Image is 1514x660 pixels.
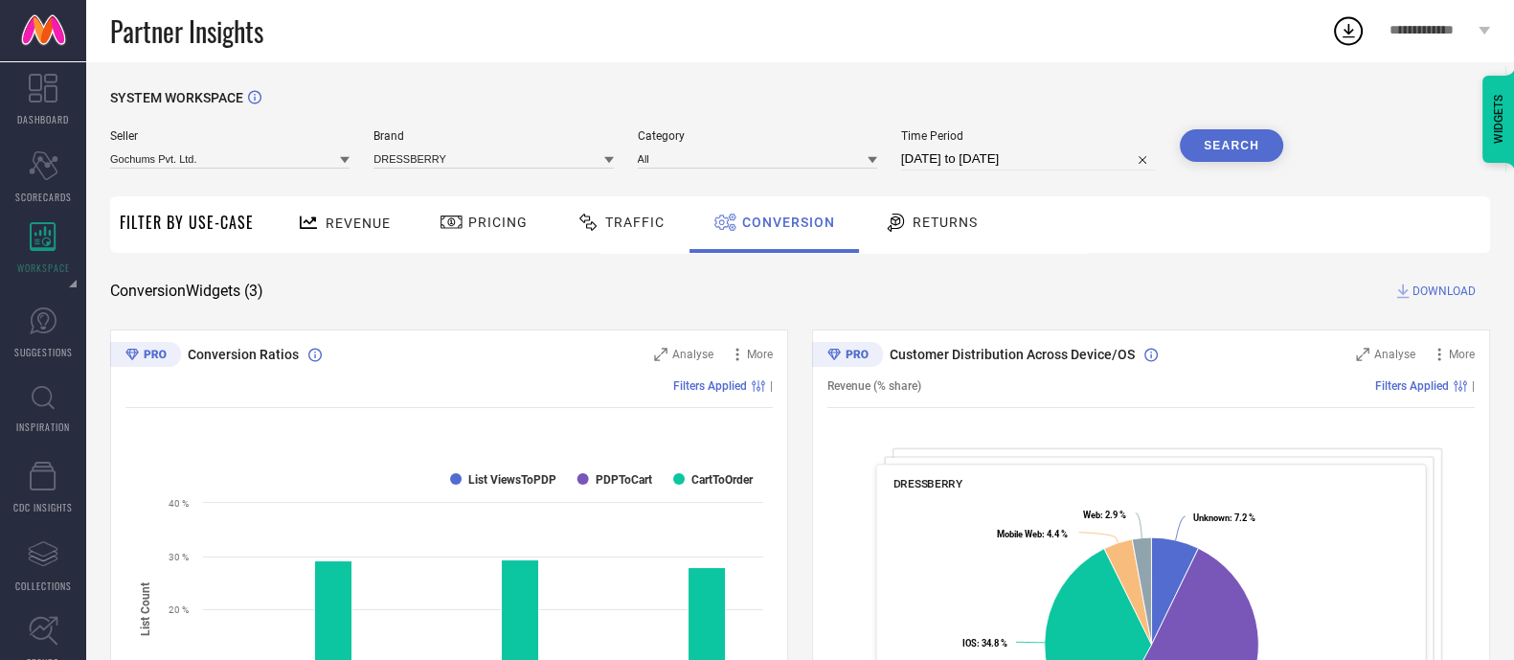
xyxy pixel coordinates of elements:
span: Filters Applied [1375,379,1449,393]
span: Conversion Ratios [188,347,299,362]
div: Premium [812,342,883,371]
span: Analyse [672,348,713,361]
div: Open download list [1331,13,1366,48]
span: More [747,348,773,361]
span: DASHBOARD [17,112,69,126]
div: Premium [110,342,181,371]
span: Conversion Widgets ( 3 ) [110,282,263,301]
svg: Zoom [1356,348,1369,361]
span: Revenue (% share) [827,379,921,393]
tspan: List Count [139,582,152,636]
span: More [1449,348,1475,361]
span: COLLECTIONS [15,579,72,593]
span: Filters Applied [673,379,747,393]
svg: Zoom [654,348,667,361]
text: List ViewsToPDP [468,473,556,487]
span: Filter By Use-Case [120,211,254,234]
button: Search [1180,129,1283,162]
span: DRESSBERRY [893,477,963,490]
span: Pricing [468,215,528,230]
span: | [770,379,773,393]
span: Category [638,129,877,143]
span: Customer Distribution Across Device/OS [890,347,1135,362]
tspan: IOS [962,638,977,649]
span: WORKSPACE [17,261,70,275]
span: Returns [913,215,978,230]
span: SYSTEM WORKSPACE [110,90,243,105]
span: Brand [373,129,613,143]
span: SUGGESTIONS [14,345,73,359]
tspan: Web [1083,510,1100,520]
span: CDC INSIGHTS [13,500,73,514]
text: : 34.8 % [962,638,1007,649]
span: Time Period [901,129,1156,143]
tspan: Unknown [1193,512,1230,523]
text: 40 % [169,498,189,509]
text: CartToOrder [691,473,754,487]
span: INSPIRATION [16,420,70,434]
span: Partner Insights [110,11,263,51]
text: : 7.2 % [1193,512,1255,523]
span: Traffic [605,215,665,230]
span: SCORECARDS [15,190,72,204]
text: : 4.4 % [997,529,1068,539]
text: : 2.9 % [1083,510,1126,520]
span: Conversion [742,215,835,230]
span: DOWNLOAD [1412,282,1476,301]
input: Select time period [901,148,1156,171]
span: Analyse [1374,348,1415,361]
span: | [1472,379,1475,393]
span: Seller [110,129,350,143]
text: PDPToCart [596,473,652,487]
text: 30 % [169,552,189,562]
text: 20 % [169,604,189,615]
tspan: Mobile Web [997,529,1042,539]
span: Revenue [326,216,391,231]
